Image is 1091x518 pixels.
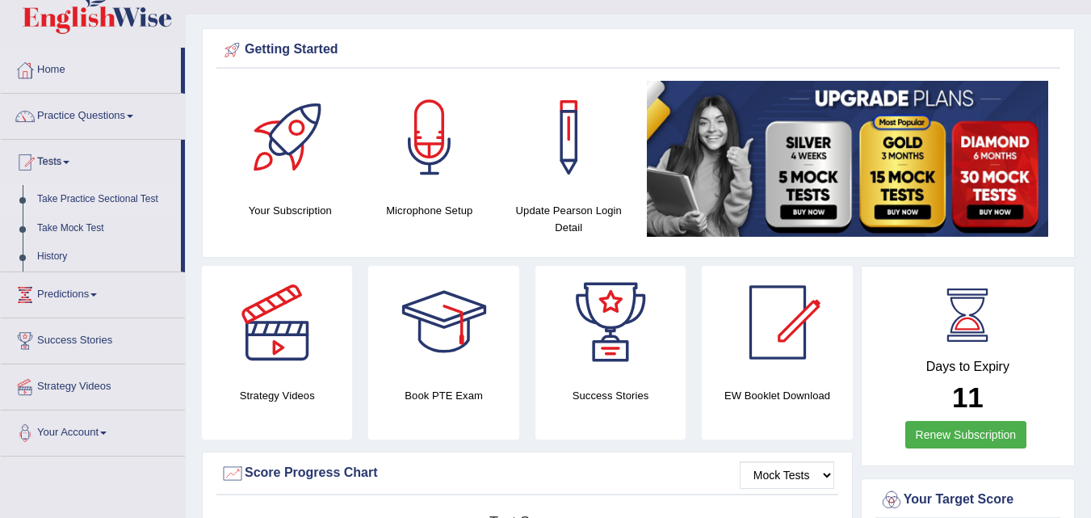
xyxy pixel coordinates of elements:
h4: Days to Expiry [879,360,1056,374]
h4: Book PTE Exam [368,387,518,404]
a: Renew Subscription [905,421,1027,449]
a: History [30,242,181,272]
a: Practice Questions [1,94,185,134]
div: Score Progress Chart [220,461,834,486]
img: small5.jpg [647,81,1049,237]
a: Predictions [1,272,185,313]
a: Strategy Videos [1,364,185,405]
h4: Microphone Setup [368,202,492,219]
b: 11 [952,381,984,413]
h4: Success Stories [535,387,686,404]
div: Your Target Score [879,488,1056,512]
h4: Strategy Videos [202,387,352,404]
div: Getting Started [220,38,1056,62]
a: Tests [1,140,181,180]
h4: Update Pearson Login Detail [507,202,631,236]
a: Home [1,48,181,88]
h4: EW Booklet Download [702,387,852,404]
a: Take Practice Sectional Test [30,185,181,214]
a: Your Account [1,411,185,451]
a: Success Stories [1,318,185,359]
h4: Your Subscription [229,202,352,219]
a: Take Mock Test [30,214,181,243]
